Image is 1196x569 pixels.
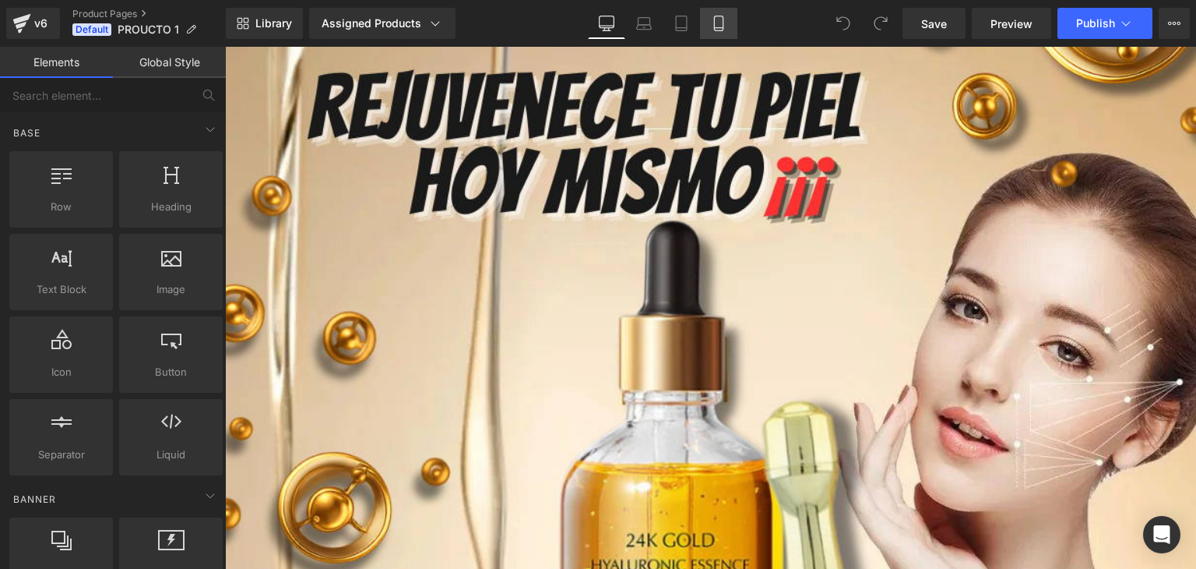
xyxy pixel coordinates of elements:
[6,8,60,39] a: v6
[700,8,737,39] a: Mobile
[113,47,226,78] a: Global Style
[972,8,1051,39] a: Preview
[1057,8,1152,39] button: Publish
[124,447,218,463] span: Liquid
[72,23,111,36] span: Default
[1076,17,1115,30] span: Publish
[12,492,58,507] span: Banner
[990,16,1032,32] span: Preview
[72,8,226,20] a: Product Pages
[625,8,663,39] a: Laptop
[14,447,108,463] span: Separator
[1143,516,1180,553] div: Open Intercom Messenger
[226,8,303,39] a: New Library
[31,13,51,34] div: v6
[663,8,700,39] a: Tablet
[255,16,292,30] span: Library
[588,8,625,39] a: Desktop
[1159,8,1190,39] button: More
[118,23,179,36] span: PROUCTO 1
[14,281,108,298] span: Text Block
[14,364,108,380] span: Icon
[865,8,896,39] button: Redo
[124,364,218,380] span: Button
[921,16,947,32] span: Save
[322,16,443,31] div: Assigned Products
[14,199,108,215] span: Row
[124,199,218,215] span: Heading
[12,125,42,140] span: Base
[828,8,859,39] button: Undo
[124,281,218,298] span: Image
